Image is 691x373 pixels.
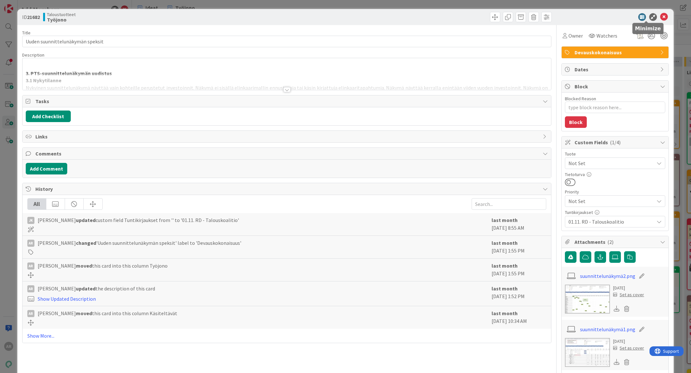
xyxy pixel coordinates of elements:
[27,332,547,340] a: Show More...
[565,210,665,215] div: Tuntikirjaukset
[38,216,239,224] span: [PERSON_NAME] custom field Tuntikirjaukset from '' to '01.11. RD - Talouskoalitio'
[568,159,651,168] span: Not Set
[575,49,657,56] span: Devauskokonaisuus
[565,116,587,128] button: Block
[492,239,546,255] div: [DATE] 1:55 PM
[613,345,644,351] div: Set as cover
[492,240,518,246] b: last month
[575,238,657,246] span: Attachments
[613,285,644,291] div: [DATE]
[492,217,518,223] b: last month
[580,325,635,333] a: suunnittelunäkymä1.png
[575,66,657,73] span: Dates
[28,199,46,209] div: All
[575,83,657,90] span: Block
[76,310,92,316] b: moved
[613,291,644,298] div: Set as cover
[492,262,546,278] div: [DATE] 1:55 PM
[472,198,546,210] input: Search...
[76,217,96,223] b: updated
[26,111,71,122] button: Add Checklist
[35,185,540,193] span: History
[492,285,518,292] b: last month
[596,32,617,40] span: Watchers
[580,272,635,280] a: suunnittelunäkymä2.png
[22,52,44,58] span: Description
[613,305,620,313] div: Download
[607,239,613,245] span: ( 2 )
[76,262,92,269] b: moved
[27,310,34,317] div: AR
[35,97,540,105] span: Tasks
[492,310,518,316] b: last month
[613,358,620,366] div: Download
[27,240,34,247] div: AR
[76,285,96,292] b: updated
[47,17,76,22] b: Työjono
[575,138,657,146] span: Custom Fields
[35,133,540,140] span: Links
[47,12,76,17] span: Taloustuotteet
[568,32,583,40] span: Owner
[38,296,96,302] a: Show Updated Description
[492,262,518,269] b: last month
[565,152,665,156] div: Tuote
[22,30,31,36] label: Title
[38,262,168,270] span: [PERSON_NAME] this card into this column Työjono
[565,172,665,177] div: Tietoturva
[22,36,552,47] input: type card name here...
[568,197,651,206] span: Not Set
[27,285,34,292] div: AR
[27,217,34,224] div: JK
[14,1,29,9] span: Support
[26,163,67,174] button: Add Comment
[38,285,155,292] span: [PERSON_NAME] the description of this card
[27,14,40,20] b: 21682
[613,338,644,345] div: [DATE]
[492,216,546,232] div: [DATE] 8:55 AM
[26,70,112,76] strong: 3. PTS-suunnittelunäkymän uudistus
[76,240,96,246] b: changed
[27,262,34,270] div: AR
[35,150,540,157] span: Comments
[22,13,40,21] span: ID
[610,139,621,146] span: ( 1/4 )
[565,190,665,194] div: Priority
[492,285,546,303] div: [DATE] 1:52 PM
[565,96,596,102] label: Blocked Reason
[635,25,661,31] h5: Minimize
[492,309,546,325] div: [DATE] 10:34 AM
[38,309,177,317] span: [PERSON_NAME] this card into this column Käsiteltävät
[568,217,651,226] span: 01.11. RD - Talouskoalitio
[38,239,241,247] span: [PERSON_NAME] 'Uuden suunnittelunäkymän speksit' label to 'Devauskokonaisuus'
